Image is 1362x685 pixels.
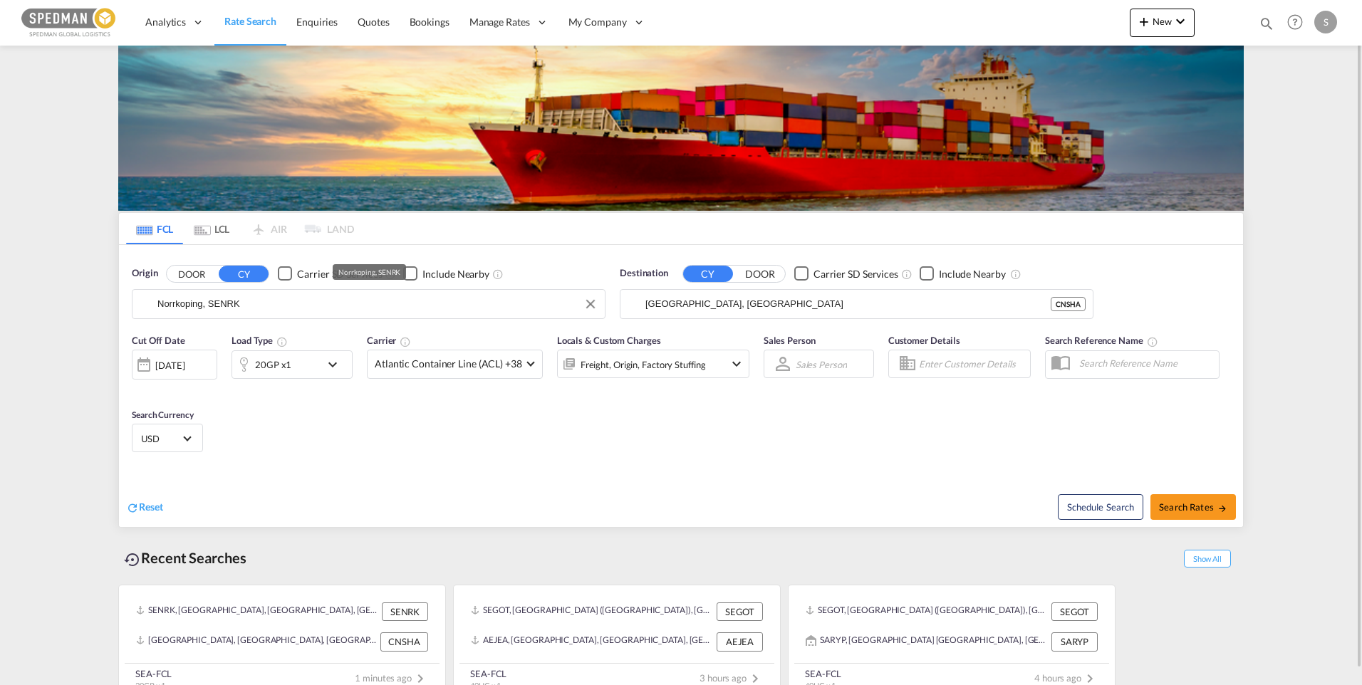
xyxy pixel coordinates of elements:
[794,354,848,375] md-select: Sales Person
[471,632,713,651] div: AEJEA, Jebel Ali, United Arab Emirates, Middle East, Middle East
[355,672,429,684] span: 1 minutes ago
[380,632,428,651] div: CNSHA
[794,266,898,281] md-checkbox: Checkbox No Ink
[1130,9,1195,37] button: icon-plus 400-fgNewicon-chevron-down
[1051,297,1086,311] div: CNSHA
[232,350,353,379] div: 20GP x1icon-chevron-down
[1034,672,1098,684] span: 4 hours ago
[1051,602,1098,621] div: SEGOT
[132,290,605,318] md-input-container: Norrkoping, SENRK
[136,632,377,651] div: CNSHA, Shanghai, China, Greater China & Far East Asia, Asia Pacific
[1045,335,1158,346] span: Search Reference Name
[700,672,764,684] span: 3 hours ago
[367,335,411,346] span: Carrier
[1150,494,1236,520] button: Search Ratesicon-arrow-right
[118,542,252,574] div: Recent Searches
[21,6,118,38] img: c12ca350ff1b11efb6b291369744d907.png
[126,500,163,516] div: icon-refreshReset
[183,213,240,244] md-tab-item: LCL
[620,266,668,281] span: Destination
[124,551,141,568] md-icon: icon-backup-restore
[358,16,389,28] span: Quotes
[568,15,627,29] span: My Company
[375,357,522,371] span: Atlantic Container Line (ACL) +38
[255,355,291,375] div: 20GP x1
[901,268,913,280] md-icon: Unchecked: Search for CY (Container Yard) services for all selected carriers.Checked : Search for...
[119,245,1243,527] div: Origin DOOR CY Checkbox No InkUnchecked: Search for CY (Container Yard) services for all selected...
[118,46,1244,211] img: LCL+%26+FCL+BACKGROUND.png
[126,501,139,514] md-icon: icon-refresh
[232,335,288,346] span: Load Type
[805,667,841,680] div: SEA-FCL
[717,602,763,621] div: SEGOT
[471,602,713,621] div: SEGOT, Gothenburg (Goteborg), Sweden, Northern Europe, Europe
[1283,10,1307,34] span: Help
[806,632,1048,651] div: SARYP, Riyadh Dry Port, Saudi Arabia, Middle East, Middle East
[338,264,400,280] div: Norrkoping, SENRK
[155,359,184,372] div: [DATE]
[919,353,1026,375] input: Enter Customer Details
[132,335,185,346] span: Cut Off Date
[1259,16,1274,37] div: icon-magnify
[1135,13,1153,30] md-icon: icon-plus 400-fg
[920,266,1006,281] md-checkbox: Checkbox No Ink
[939,267,1006,281] div: Include Nearby
[764,335,816,346] span: Sales Person
[324,356,348,373] md-icon: icon-chevron-down
[410,16,449,28] span: Bookings
[717,632,763,651] div: AEJEA
[382,602,428,621] div: SENRK
[132,350,217,380] div: [DATE]
[400,336,411,347] md-icon: The selected Trucker/Carrierwill be displayed in the rate results If the rates are from another f...
[135,667,172,680] div: SEA-FCL
[132,266,157,281] span: Origin
[1217,503,1227,513] md-icon: icon-arrow-right
[1184,550,1231,568] span: Show All
[422,267,489,281] div: Include Nearby
[141,432,181,445] span: USD
[1314,11,1337,33] div: S
[581,355,706,375] div: Freight Origin Factory Stuffing
[492,268,504,280] md-icon: Unchecked: Ignores neighbouring ports when fetching rates.Checked : Includes neighbouring ports w...
[1072,352,1219,374] input: Search Reference Name
[470,667,506,680] div: SEA-FCL
[132,409,194,420] span: Search Currency
[126,213,183,244] md-tab-item: FCL
[728,355,745,372] md-icon: icon-chevron-down
[1051,632,1098,651] div: SARYP
[167,266,217,282] button: DOOR
[620,290,1093,318] md-input-container: Shanghai, CNSHA
[1135,16,1189,27] span: New
[219,266,269,282] button: CY
[157,293,598,315] input: Search by Port
[276,336,288,347] md-icon: icon-information-outline
[139,501,163,513] span: Reset
[1010,268,1021,280] md-icon: Unchecked: Ignores neighbouring ports when fetching rates.Checked : Includes neighbouring ports w...
[1172,13,1189,30] md-icon: icon-chevron-down
[145,15,186,29] span: Analytics
[469,15,530,29] span: Manage Rates
[1058,494,1143,520] button: Note: By default Schedule search will only considerorigin ports, destination ports and cut off da...
[580,293,601,315] button: Clear Input
[1283,10,1314,36] div: Help
[403,266,489,281] md-checkbox: Checkbox No Ink
[126,213,354,244] md-pagination-wrapper: Use the left and right arrow keys to navigate between tabs
[735,266,785,282] button: DOOR
[813,267,898,281] div: Carrier SD Services
[557,350,749,378] div: Freight Origin Factory Stuffingicon-chevron-down
[1147,336,1158,347] md-icon: Your search will be saved by the below given name
[557,335,661,346] span: Locals & Custom Charges
[140,428,195,449] md-select: Select Currency: $ USDUnited States Dollar
[278,266,382,281] md-checkbox: Checkbox No Ink
[296,16,338,28] span: Enquiries
[683,266,733,282] button: CY
[132,378,142,397] md-datepicker: Select
[224,15,276,27] span: Rate Search
[1159,501,1227,513] span: Search Rates
[888,335,960,346] span: Customer Details
[297,267,382,281] div: Carrier SD Services
[806,602,1048,621] div: SEGOT, Gothenburg (Goteborg), Sweden, Northern Europe, Europe
[1259,16,1274,31] md-icon: icon-magnify
[136,602,378,621] div: SENRK, Norrkoping, Sweden, Northern Europe, Europe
